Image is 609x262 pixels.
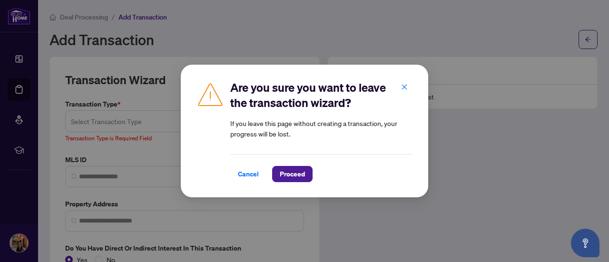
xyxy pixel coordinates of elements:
h2: Are you sure you want to leave the transaction wizard? [230,80,413,110]
span: Cancel [238,166,259,182]
button: Open asap [571,229,599,257]
button: Cancel [230,166,266,182]
article: If you leave this page without creating a transaction, your progress will be lost. [230,118,413,139]
button: Proceed [272,166,313,182]
span: close [401,84,408,90]
span: Proceed [280,166,305,182]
